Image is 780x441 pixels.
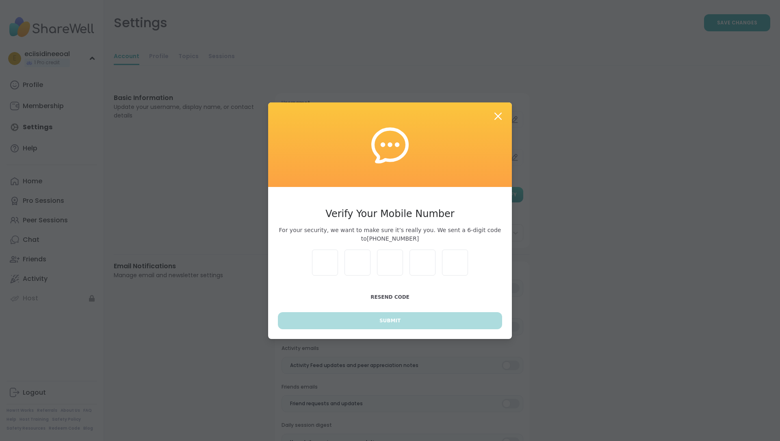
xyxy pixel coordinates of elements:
[379,317,401,324] span: Submit
[278,226,502,243] span: For your security, we want to make sure it’s really you. We sent a 6-digit code to [PHONE_NUMBER]
[278,289,502,306] button: Resend Code
[278,312,502,329] button: Submit
[370,294,409,300] span: Resend Code
[278,206,502,221] h3: Verify Your Mobile Number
